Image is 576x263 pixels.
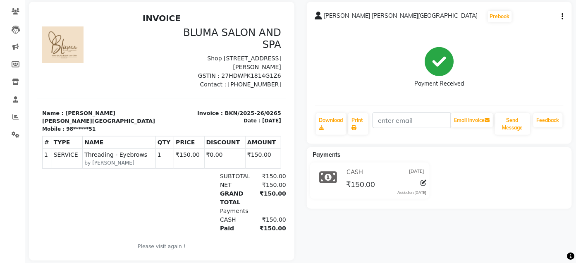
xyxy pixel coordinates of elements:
[373,112,451,128] input: enter email
[178,197,213,206] div: Payments
[137,126,167,139] th: PRICE
[5,126,15,139] th: #
[488,11,512,22] button: Prebook
[118,126,137,139] th: QTY
[313,151,341,158] span: Payments
[5,139,15,158] td: 1
[451,113,493,127] button: Email Invoice
[414,80,464,88] div: Payment Received
[397,190,426,196] div: Added on [DATE]
[5,99,120,115] p: Name : [PERSON_NAME] [PERSON_NAME][GEOGRAPHIC_DATA]
[409,168,424,177] span: [DATE]
[347,168,363,177] span: CASH
[5,233,244,240] p: Please visit again !
[14,139,45,158] td: SERVICE
[129,17,244,41] h3: BLUMA SALON AND SPA
[225,107,244,115] div: [DATE]
[208,139,244,158] td: ₹150.00
[178,214,213,223] div: Paid
[213,162,249,171] div: ₹150.00
[45,126,118,139] th: NAME
[167,139,208,158] td: ₹0.00
[5,115,27,123] div: Mobile :
[183,206,199,213] span: CASH
[129,44,244,62] p: Shop [STREET_ADDRESS][PERSON_NAME]
[324,12,478,23] span: [PERSON_NAME] [PERSON_NAME][GEOGRAPHIC_DATA]
[533,113,563,127] a: Feedback
[316,113,347,135] a: Download
[47,149,116,157] small: by [PERSON_NAME]
[206,107,223,115] div: Date :
[47,141,116,149] span: Threading - Eyebrows
[5,3,244,13] h2: INVOICE
[137,139,167,158] td: ₹150.00
[178,162,213,171] div: SUBTOTAL
[213,171,249,179] div: ₹150.00
[129,70,244,79] p: Contact : [PHONE_NUMBER]
[129,99,244,108] p: Invoice : BKN/2025-26/0265
[129,62,244,70] p: GSTIN : 27HDWPK1814G1Z6
[213,179,249,197] div: ₹150.00
[118,139,137,158] td: 1
[213,214,249,223] div: ₹150.00
[208,126,244,139] th: AMOUNT
[167,126,208,139] th: DISCOUNT
[14,126,45,139] th: TYPE
[495,113,530,135] button: Send Message
[348,113,368,135] a: Print
[178,179,213,197] div: GRAND TOTAL
[213,206,249,214] div: ₹150.00
[178,171,213,179] div: NET
[346,179,375,191] span: ₹150.00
